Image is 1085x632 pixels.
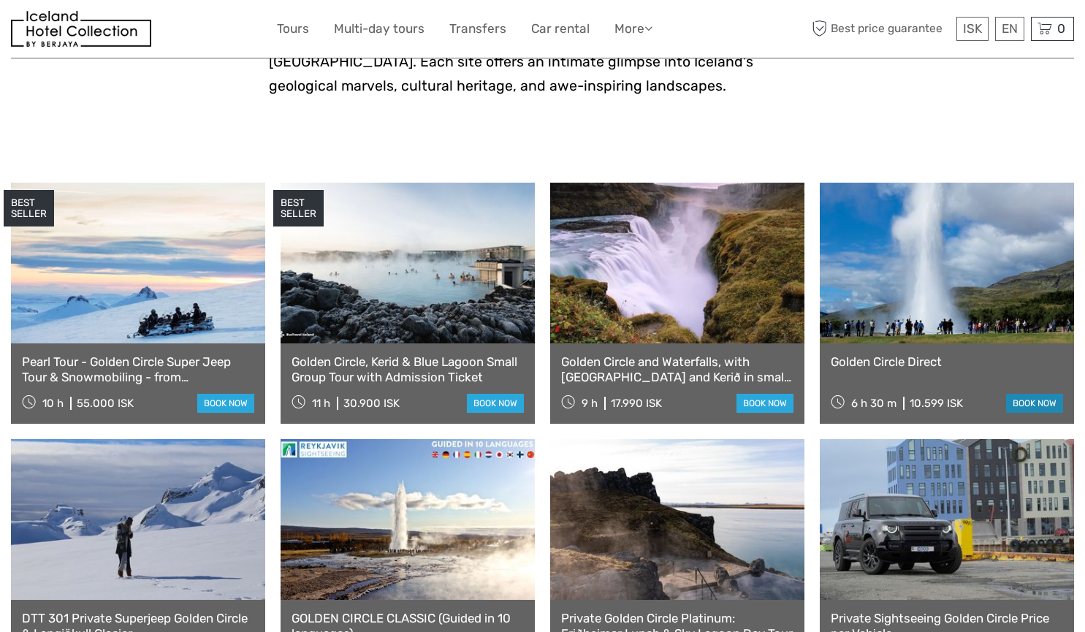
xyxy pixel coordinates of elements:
[561,354,793,384] a: Golden Circle and Waterfalls, with [GEOGRAPHIC_DATA] and Kerið in small group
[168,23,186,40] button: Open LiveChat chat widget
[343,397,400,410] div: 30.900 ISK
[273,190,324,226] div: BEST SELLER
[995,17,1024,41] div: EN
[77,397,134,410] div: 55.000 ISK
[808,17,953,41] span: Best price guarantee
[334,18,425,39] a: Multi-day tours
[851,397,896,410] span: 6 h 30 m
[197,394,254,413] a: book now
[831,354,1063,369] a: Golden Circle Direct
[467,394,524,413] a: book now
[1055,21,1067,36] span: 0
[910,397,963,410] div: 10.599 ISK
[963,21,982,36] span: ISK
[22,354,254,384] a: Pearl Tour - Golden Circle Super Jeep Tour & Snowmobiling - from [GEOGRAPHIC_DATA]
[1006,394,1063,413] a: book now
[277,18,309,39] a: Tours
[312,397,330,410] span: 11 h
[11,11,151,47] img: 481-8f989b07-3259-4bb0-90ed-3da368179bdc_logo_small.jpg
[531,18,590,39] a: Car rental
[292,354,524,384] a: Golden Circle, Kerid & Blue Lagoon Small Group Tour with Admission Ticket
[614,18,652,39] a: More
[582,397,598,410] span: 9 h
[20,26,165,37] p: We're away right now. Please check back later!
[611,397,662,410] div: 17.990 ISK
[736,394,793,413] a: book now
[449,18,506,39] a: Transfers
[4,190,54,226] div: BEST SELLER
[42,397,64,410] span: 10 h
